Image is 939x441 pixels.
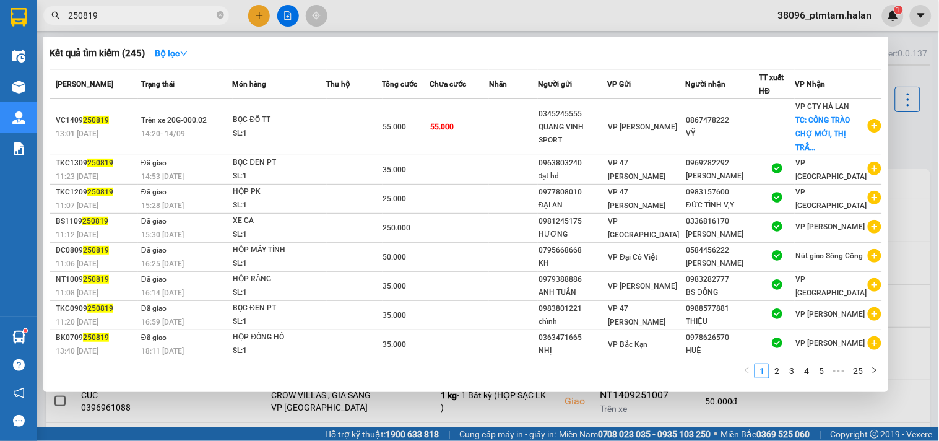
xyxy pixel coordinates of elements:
[155,48,188,58] strong: Bộ lọc
[141,80,175,89] span: Trạng thái
[743,367,751,374] span: left
[539,302,607,315] div: 0983801221
[814,364,829,378] li: 5
[233,113,326,127] div: BỌC ĐỒ TT
[24,329,27,333] sup: 1
[383,80,418,89] span: Tổng cước
[50,47,145,60] h3: Kết quả tìm kiếm ( 245 )
[56,201,98,210] span: 11:07 [DATE]
[12,111,25,124] img: warehouse-icon
[759,73,784,95] span: TT xuất HĐ
[233,315,326,329] div: SL: 1
[539,273,607,286] div: 0979388886
[849,364,867,378] li: 25
[233,214,326,228] div: XE GA
[868,278,881,292] span: plus-circle
[141,201,184,210] span: 15:28 [DATE]
[608,304,665,326] span: VP 47 [PERSON_NAME]
[233,127,326,141] div: SL: 1
[11,8,27,27] img: logo-vxr
[539,315,607,328] div: chỉnh
[868,307,881,321] span: plus-circle
[608,159,665,181] span: VP 47 [PERSON_NAME]
[383,194,407,203] span: 25.000
[849,364,867,378] a: 25
[686,344,758,357] div: HUỆ
[56,215,137,228] div: BS1109
[383,165,407,174] span: 35.000
[539,186,607,199] div: 0977808010
[431,123,454,131] span: 55.000
[871,367,878,374] span: right
[795,80,825,89] span: VP Nhận
[795,116,850,152] span: TC: CỔNG TRÀO CHỢ MỚI, THỊ TRẤ...
[141,129,185,138] span: 14:20 - 14/09
[489,80,507,89] span: Nhãn
[795,251,863,260] span: Nút giao Sông Công
[180,49,188,58] span: down
[68,9,214,22] input: Tìm tên, số ĐT hoặc mã đơn
[539,257,607,270] div: KH
[800,364,813,378] a: 4
[145,43,198,63] button: Bộ lọcdown
[233,228,326,242] div: SL: 1
[784,364,799,378] li: 3
[56,244,137,257] div: DC0809
[686,257,758,270] div: [PERSON_NAME]
[608,123,677,131] span: VP [PERSON_NAME]
[56,289,98,297] span: 11:08 [DATE]
[141,159,167,167] span: Đã giao
[755,364,769,378] li: 1
[141,318,184,326] span: 16:59 [DATE]
[141,116,207,124] span: Trên xe 20G-000.02
[539,228,607,241] div: HƯƠNG
[686,286,758,299] div: BS ĐÔNG
[686,199,758,212] div: ĐỨC TÌNH V,Y
[233,344,326,358] div: SL: 1
[233,80,267,89] span: Món hàng
[868,249,881,263] span: plus-circle
[12,81,25,94] img: warehouse-icon
[233,199,326,212] div: SL: 1
[83,333,109,342] span: 250819
[51,11,60,20] span: search
[539,199,607,212] div: ĐẠI AN
[795,102,849,111] span: VP CTY HÀ LAN
[141,260,184,268] span: 16:25 [DATE]
[868,191,881,204] span: plus-circle
[141,304,167,313] span: Đã giao
[686,170,758,183] div: [PERSON_NAME]
[539,108,607,121] div: 0345245555
[686,302,758,315] div: 0988577881
[539,344,607,357] div: NHỊ
[829,364,849,378] span: •••
[56,157,137,170] div: TKC1309
[740,364,755,378] button: left
[539,331,607,344] div: 0363471665
[56,318,98,326] span: 11:20 [DATE]
[83,275,109,284] span: 250819
[141,188,167,196] span: Đã giao
[217,10,224,22] span: close-circle
[141,347,184,356] span: 18:11 [DATE]
[383,123,407,131] span: 55.000
[56,172,98,181] span: 11:23 [DATE]
[868,162,881,175] span: plus-circle
[686,244,758,257] div: 0584456222
[56,273,137,286] div: NT1009
[56,114,137,127] div: VC1409
[87,188,113,196] span: 250819
[233,273,326,286] div: HỘP RĂNG
[868,119,881,133] span: plus-circle
[686,215,758,228] div: 0336816170
[686,315,758,328] div: THIỆU
[539,286,607,299] div: ANH TUÂN
[83,246,109,255] span: 250819
[233,302,326,315] div: BỌC ĐEN PT
[608,217,679,239] span: VP [GEOGRAPHIC_DATA]
[686,114,758,127] div: 0867478222
[233,243,326,257] div: HỘP MÁY TÍNH
[686,331,758,344] div: 0978626570
[686,273,758,286] div: 0983282777
[141,275,167,284] span: Đã giao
